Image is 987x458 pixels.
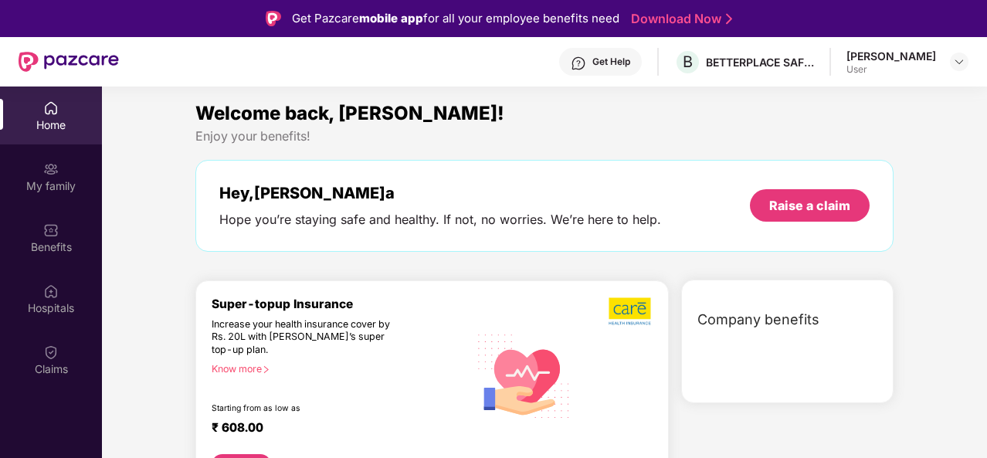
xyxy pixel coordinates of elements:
[769,197,850,214] div: Raise a claim
[43,222,59,238] img: svg+xml;base64,PHN2ZyBpZD0iQmVuZWZpdHMiIHhtbG5zPSJodHRwOi8vd3d3LnczLm9yZy8yMDAwL3N2ZyIgd2lkdGg9Ij...
[469,319,579,431] img: svg+xml;base64,PHN2ZyB4bWxucz0iaHR0cDovL3d3dy53My5vcmcvMjAwMC9zdmciIHhtbG5zOnhsaW5rPSJodHRwOi8vd3...
[212,403,403,414] div: Starting from as low as
[43,161,59,177] img: svg+xml;base64,PHN2ZyB3aWR0aD0iMjAiIGhlaWdodD0iMjAiIHZpZXdCb3g9IjAgMCAyMCAyMCIgZmlsbD0ibm9uZSIgeG...
[706,55,814,70] div: BETTERPLACE SAFETY SOLUTIONS PRIVATE LIMITED
[43,283,59,299] img: svg+xml;base64,PHN2ZyBpZD0iSG9zcGl0YWxzIiB4bWxucz0iaHR0cDovL3d3dy53My5vcmcvMjAwMC9zdmciIHdpZHRoPS...
[195,102,504,124] span: Welcome back, [PERSON_NAME]!
[212,420,453,439] div: ₹ 608.00
[195,128,894,144] div: Enjoy your benefits!
[697,309,819,331] span: Company benefits
[683,53,693,71] span: B
[212,363,460,374] div: Know more
[262,365,270,374] span: right
[219,184,661,202] div: Hey, [PERSON_NAME]a
[846,49,936,63] div: [PERSON_NAME]
[43,100,59,116] img: svg+xml;base64,PHN2ZyBpZD0iSG9tZSIgeG1sbnM9Imh0dHA6Ly93d3cudzMub3JnLzIwMDAvc3ZnIiB3aWR0aD0iMjAiIG...
[571,56,586,71] img: svg+xml;base64,PHN2ZyBpZD0iSGVscC0zMngzMiIgeG1sbnM9Imh0dHA6Ly93d3cudzMub3JnLzIwMDAvc3ZnIiB3aWR0aD...
[953,56,965,68] img: svg+xml;base64,PHN2ZyBpZD0iRHJvcGRvd24tMzJ4MzIiIHhtbG5zPSJodHRwOi8vd3d3LnczLm9yZy8yMDAwL3N2ZyIgd2...
[212,318,402,357] div: Increase your health insurance cover by Rs. 20L with [PERSON_NAME]’s super top-up plan.
[846,63,936,76] div: User
[609,297,653,326] img: b5dec4f62d2307b9de63beb79f102df3.png
[292,9,619,28] div: Get Pazcare for all your employee benefits need
[631,11,728,27] a: Download Now
[266,11,281,26] img: Logo
[592,56,630,68] div: Get Help
[43,344,59,360] img: svg+xml;base64,PHN2ZyBpZD0iQ2xhaW0iIHhtbG5zPSJodHRwOi8vd3d3LnczLm9yZy8yMDAwL3N2ZyIgd2lkdGg9IjIwIi...
[726,11,732,27] img: Stroke
[219,212,661,228] div: Hope you’re staying safe and healthy. If not, no worries. We’re here to help.
[212,297,469,311] div: Super-topup Insurance
[19,52,119,72] img: New Pazcare Logo
[359,11,423,25] strong: mobile app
